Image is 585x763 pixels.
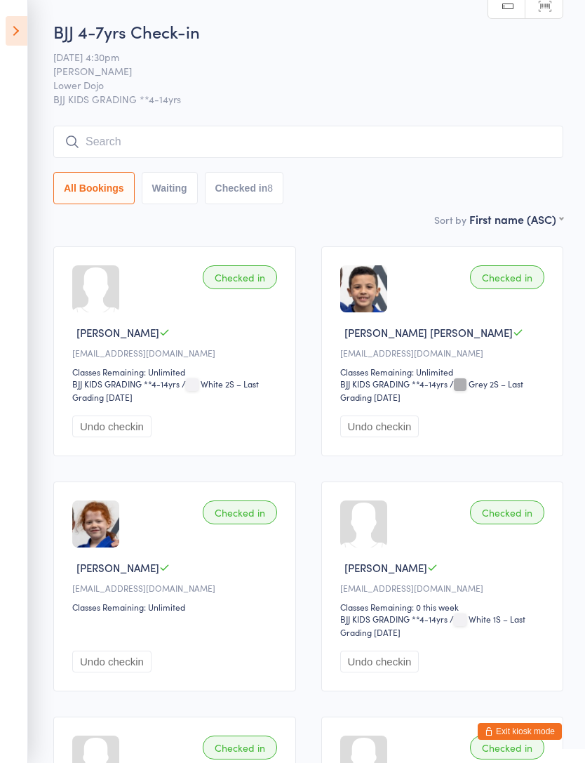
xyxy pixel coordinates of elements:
[340,416,419,437] button: Undo checkin
[340,651,419,672] button: Undo checkin
[340,582,549,594] div: [EMAIL_ADDRESS][DOMAIN_NAME]
[76,560,159,575] span: [PERSON_NAME]
[203,500,277,524] div: Checked in
[72,582,281,594] div: [EMAIL_ADDRESS][DOMAIN_NAME]
[470,265,544,289] div: Checked in
[267,183,273,194] div: 8
[53,126,563,158] input: Search
[72,651,152,672] button: Undo checkin
[72,416,152,437] button: Undo checkin
[72,378,180,390] div: BJJ KIDS GRADING **4-14yrs
[205,172,284,204] button: Checked in8
[478,723,562,740] button: Exit kiosk mode
[72,500,119,548] img: image1713124704.png
[72,347,281,359] div: [EMAIL_ADDRESS][DOMAIN_NAME]
[469,211,563,227] div: First name (ASC)
[340,265,387,312] img: image1713127522.png
[53,78,542,92] span: Lower Dojo
[53,92,563,106] span: BJJ KIDS GRADING **4-14yrs
[142,172,198,204] button: Waiting
[72,601,281,613] div: Classes Remaining: Unlimited
[470,736,544,759] div: Checked in
[434,213,466,227] label: Sort by
[76,325,159,340] span: [PERSON_NAME]
[72,366,281,378] div: Classes Remaining: Unlimited
[53,20,563,43] h2: BJJ 4-7yrs Check-in
[344,325,513,340] span: [PERSON_NAME] [PERSON_NAME]
[344,560,427,575] span: [PERSON_NAME]
[53,172,135,204] button: All Bookings
[53,64,542,78] span: [PERSON_NAME]
[340,366,549,378] div: Classes Remaining: Unlimited
[203,736,277,759] div: Checked in
[340,613,448,625] div: BJJ KIDS GRADING **4-14yrs
[340,378,448,390] div: BJJ KIDS GRADING **4-14yrs
[53,50,542,64] span: [DATE] 4:30pm
[340,347,549,359] div: [EMAIL_ADDRESS][DOMAIN_NAME]
[340,601,549,613] div: Classes Remaining: 0 this week
[203,265,277,289] div: Checked in
[470,500,544,524] div: Checked in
